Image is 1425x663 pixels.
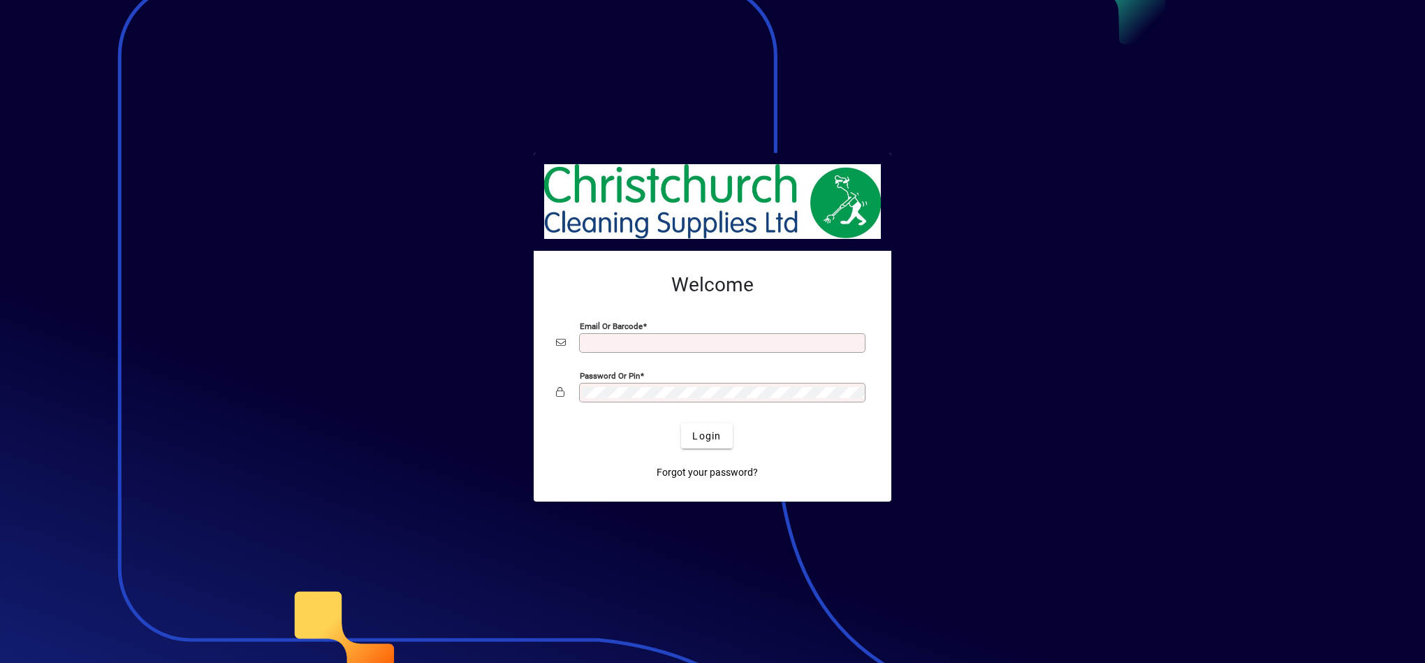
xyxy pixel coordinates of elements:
mat-label: Password or Pin [580,371,640,381]
mat-label: Email or Barcode [580,321,643,331]
button: Login [681,423,732,449]
span: Forgot your password? [657,465,758,480]
h2: Welcome [556,273,869,297]
span: Login [692,429,721,444]
a: Forgot your password? [651,460,763,485]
